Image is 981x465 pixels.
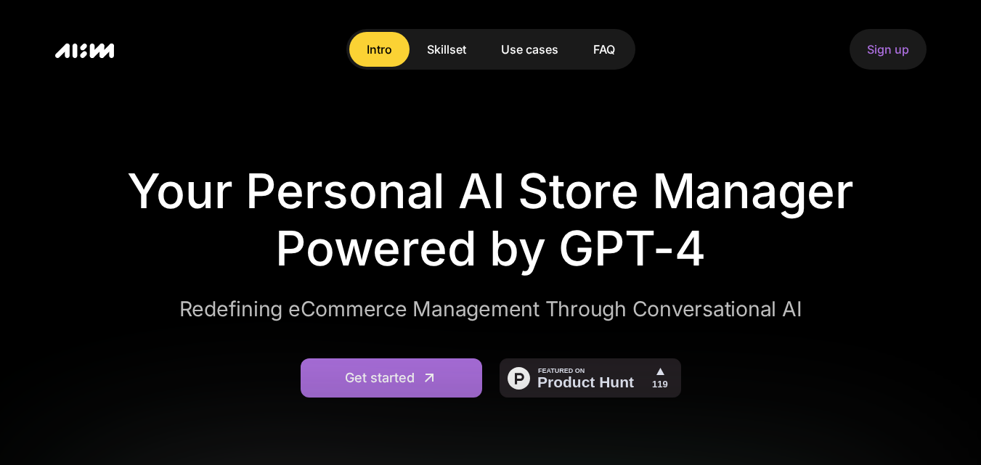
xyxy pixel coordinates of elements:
div: FAQ [593,41,615,58]
a: Intro [349,32,410,67]
div: Use cases [501,41,558,58]
h1: Your Personal AI Store Manager Powered by GPT-4 [106,162,876,277]
div: Intro [367,41,392,58]
a: Skillset [410,32,484,67]
a: Get started [301,358,482,398]
a: Sign up [850,29,927,70]
a: Use cases [484,32,576,67]
div: Get started [345,369,415,387]
a: FAQ [576,32,632,67]
div: Skillset [427,41,466,58]
p: Redefining eCommerce Management Through Conversational AI [106,295,876,324]
div: Sign up [867,41,909,58]
img: AI Store Manager - Your personal AI store manager powered by GPT-4 | Product Hunt [500,358,681,398]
